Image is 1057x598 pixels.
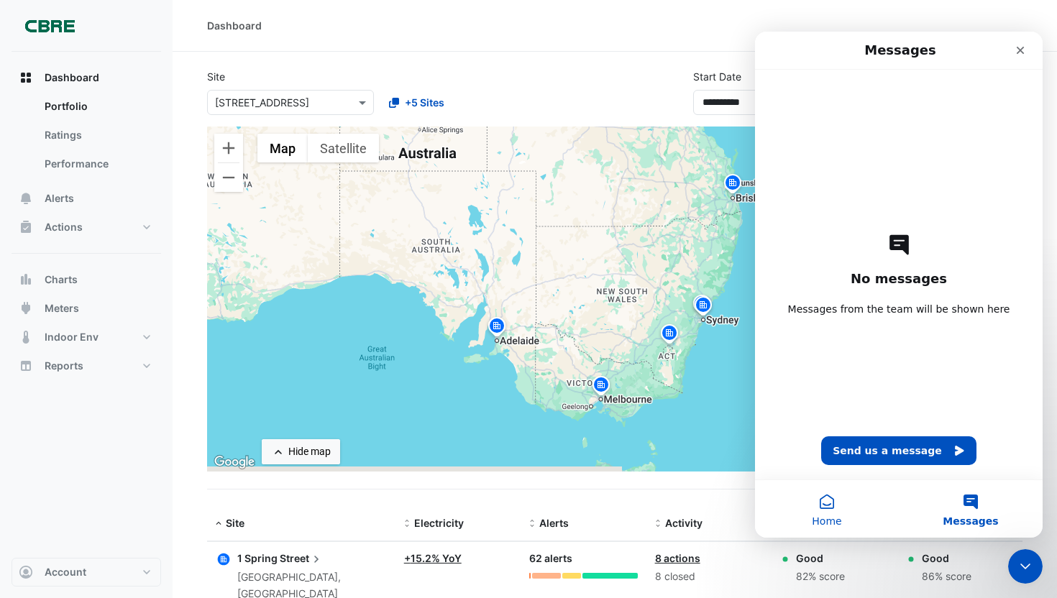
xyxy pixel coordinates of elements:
[262,439,340,464] button: Hide map
[658,323,681,348] img: site-pin.svg
[690,293,713,318] img: site-pin.svg
[590,374,613,400] img: site-pin.svg
[692,295,715,320] img: site-pin.svg
[19,359,33,373] app-icon: Reports
[45,220,83,234] span: Actions
[45,191,74,206] span: Alerts
[796,569,845,585] div: 82% score
[214,134,243,162] button: Zoom in
[45,565,86,579] span: Account
[12,184,161,213] button: Alerts
[45,272,78,287] span: Charts
[529,551,637,567] div: 62 alerts
[45,301,79,316] span: Meters
[12,92,161,184] div: Dashboard
[796,551,845,566] div: Good
[12,323,161,351] button: Indoor Env
[1008,549,1043,584] iframe: Intercom live chat
[405,95,444,110] span: +5 Sites
[280,551,324,566] span: Street
[226,517,244,529] span: Site
[45,359,83,373] span: Reports
[12,213,161,241] button: Actions
[19,220,33,234] app-icon: Actions
[721,172,744,198] img: site-pin.svg
[33,121,161,149] a: Ratings
[12,63,161,92] button: Dashboard
[288,444,331,459] div: Hide map
[665,517,703,529] span: Activity
[33,149,161,178] a: Performance
[655,569,763,585] div: 8 closed
[922,569,971,585] div: 86% score
[237,552,278,564] span: 1 Spring
[45,330,99,344] span: Indoor Env
[380,90,454,115] button: +5 Sites
[12,558,161,586] button: Account
[19,272,33,287] app-icon: Charts
[207,18,262,33] div: Dashboard
[211,453,258,471] img: Google
[414,517,464,529] span: Electricity
[211,453,258,471] a: Click to see this area on Google Maps
[539,517,569,529] span: Alerts
[693,69,741,84] label: Start Date
[19,330,33,344] app-icon: Indoor Env
[12,265,161,294] button: Charts
[404,552,462,564] a: +15.2% YoY
[19,191,33,206] app-icon: Alerts
[214,163,243,192] button: Zoom out
[45,70,99,85] span: Dashboard
[33,92,161,121] a: Portfolio
[19,301,33,316] app-icon: Meters
[17,11,82,40] img: Company Logo
[308,134,379,162] button: Show satellite imagery
[19,70,33,85] app-icon: Dashboard
[12,351,161,380] button: Reports
[485,316,508,341] img: site-pin.svg
[922,551,971,566] div: Good
[755,32,1043,538] iframe: Intercom live chat
[257,134,308,162] button: Show street map
[12,294,161,323] button: Meters
[207,69,225,84] label: Site
[655,552,700,564] a: 8 actions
